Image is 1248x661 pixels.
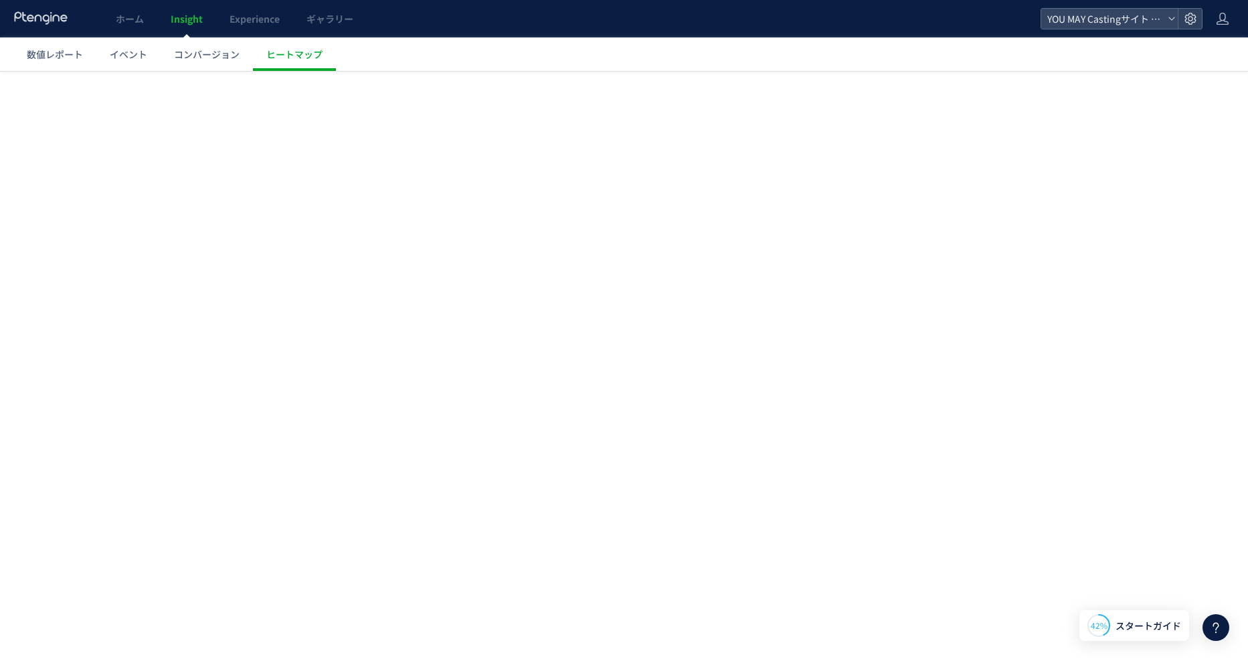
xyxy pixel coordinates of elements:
span: 数値レポート [27,48,83,61]
span: ギャラリー [306,12,353,25]
span: コンバージョン [174,48,240,61]
span: スタートガイド [1116,619,1181,633]
span: YOU MAY Castingサイト データ計測 [1043,9,1162,29]
span: Insight [171,12,203,25]
span: ヒートマップ [266,48,323,61]
span: Experience [230,12,280,25]
span: 42% [1091,620,1107,631]
span: イベント [110,48,147,61]
span: ホーム [116,12,144,25]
